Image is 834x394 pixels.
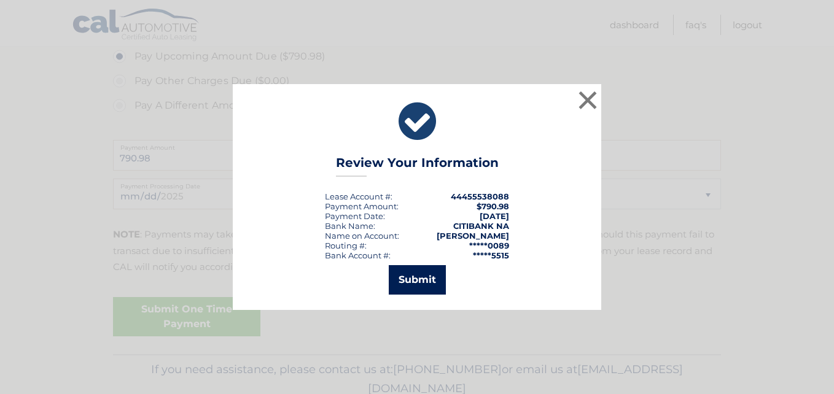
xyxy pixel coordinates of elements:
button: × [575,88,600,112]
h3: Review Your Information [336,155,499,177]
span: [DATE] [480,211,509,221]
button: Submit [389,265,446,295]
strong: 44455538088 [451,191,509,201]
div: Bank Account #: [325,250,391,260]
strong: [PERSON_NAME] [437,231,509,241]
div: : [325,211,385,221]
div: Name on Account: [325,231,399,241]
div: Payment Amount: [325,201,399,211]
div: Routing #: [325,241,367,250]
div: Bank Name: [325,221,375,231]
div: Lease Account #: [325,191,392,201]
span: $790.98 [477,201,509,211]
strong: CITIBANK NA [453,221,509,231]
span: Payment Date [325,211,383,221]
